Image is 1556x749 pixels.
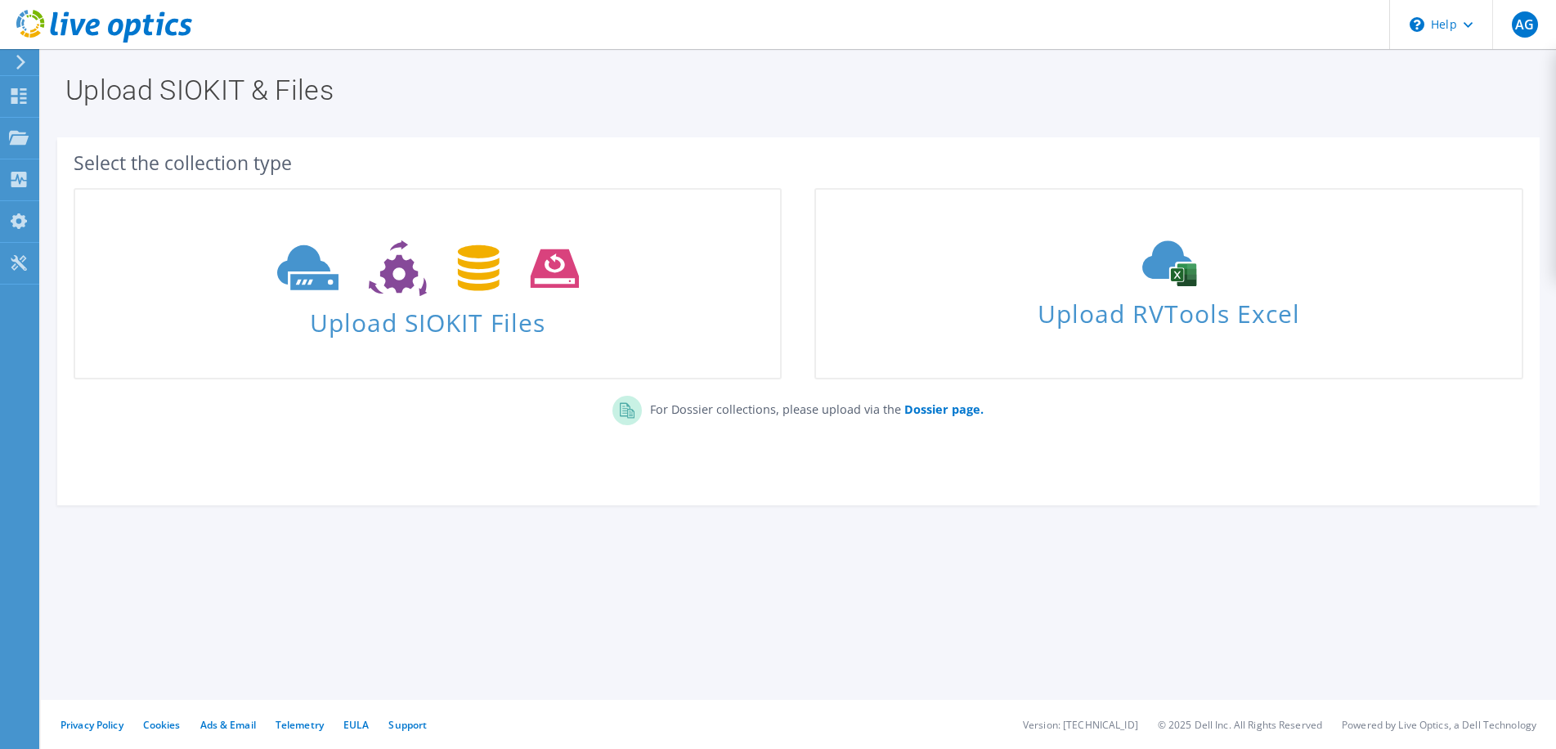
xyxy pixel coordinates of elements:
[74,188,782,379] a: Upload SIOKIT Files
[642,396,984,419] p: For Dossier collections, please upload via the
[200,718,256,732] a: Ads & Email
[1023,718,1138,732] li: Version: [TECHNICAL_ID]
[901,401,984,417] a: Dossier page.
[74,154,1523,172] div: Select the collection type
[1158,718,1322,732] li: © 2025 Dell Inc. All Rights Reserved
[343,718,369,732] a: EULA
[388,718,427,732] a: Support
[75,300,780,335] span: Upload SIOKIT Files
[276,718,324,732] a: Telemetry
[816,292,1521,327] span: Upload RVTools Excel
[65,76,1523,104] h1: Upload SIOKIT & Files
[904,401,984,417] b: Dossier page.
[814,188,1522,379] a: Upload RVTools Excel
[1410,17,1424,32] svg: \n
[1342,718,1536,732] li: Powered by Live Optics, a Dell Technology
[1512,11,1538,38] span: AG
[143,718,181,732] a: Cookies
[61,718,123,732] a: Privacy Policy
